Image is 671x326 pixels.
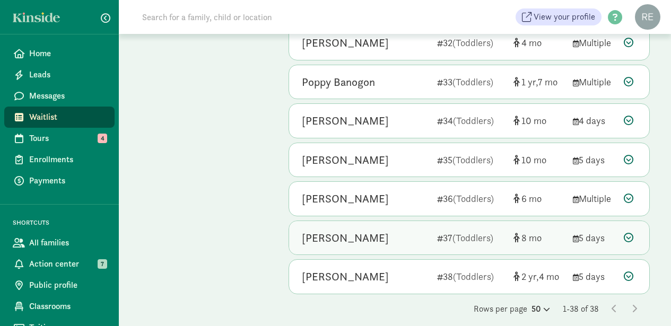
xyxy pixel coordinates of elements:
div: Multiple [573,191,615,206]
span: Home [29,47,106,60]
div: Multiple [573,36,615,50]
a: Messages [4,85,115,107]
div: 34 [437,113,505,128]
iframe: Chat Widget [618,275,671,326]
div: Boone Badia [302,112,389,129]
div: 4 days [573,113,615,128]
div: [object Object] [513,153,564,167]
span: (Toddlers) [452,37,493,49]
span: All families [29,236,106,249]
a: Action center 7 [4,253,115,275]
span: Waitlist [29,111,106,124]
div: 5 days [573,231,615,245]
span: Leads [29,68,106,81]
div: 5 days [573,269,615,284]
span: 10 [521,154,546,166]
div: Delfina Buxbaum [302,152,389,169]
span: 7 [538,76,557,88]
div: 32 [437,36,505,50]
span: 2 [521,270,539,283]
span: 8 [521,232,542,244]
div: [object Object] [513,231,564,245]
span: (Toddlers) [452,76,493,88]
span: 7 [98,259,107,269]
div: 36 [437,191,505,206]
span: Tours [29,132,106,145]
span: 4 [539,270,559,283]
div: Matilda Kleer [302,190,389,207]
a: Leads [4,64,115,85]
div: 37 [437,231,505,245]
span: Public profile [29,279,106,292]
div: 38 [437,269,505,284]
div: [object Object] [513,75,564,89]
div: 5 days [573,153,615,167]
span: 4 [521,37,542,49]
a: Tours 4 [4,128,115,149]
span: (Toddlers) [453,270,494,283]
div: [object Object] [513,191,564,206]
div: 33 [437,75,505,89]
div: Rows per page 1-38 of 38 [289,303,650,315]
span: 10 [521,114,546,127]
div: 50 [531,303,550,315]
span: View your profile [534,11,595,23]
div: Multiple [573,75,615,89]
a: Waitlist [4,107,115,128]
a: Classrooms [4,296,115,317]
div: 35 [437,153,505,167]
input: Search for a family, child or location [136,6,433,28]
div: Yohaan Sadana [302,268,389,285]
span: (Toddlers) [453,114,494,127]
div: Oliver Cross [302,34,389,51]
span: Messages [29,90,106,102]
a: Enrollments [4,149,115,170]
a: All families [4,232,115,253]
a: Public profile [4,275,115,296]
span: (Toddlers) [453,192,494,205]
span: (Toddlers) [452,232,493,244]
div: Levi Lamoureux [302,230,389,246]
span: Payments [29,174,106,187]
span: 6 [521,192,542,205]
div: [object Object] [513,113,564,128]
span: Classrooms [29,300,106,313]
span: Action center [29,258,106,270]
div: Poppy Banogon [302,74,375,91]
a: Payments [4,170,115,191]
span: Enrollments [29,153,106,166]
span: (Toddlers) [452,154,493,166]
span: 4 [98,134,107,143]
a: Home [4,43,115,64]
a: View your profile [516,8,602,25]
div: [object Object] [513,269,564,284]
div: [object Object] [513,36,564,50]
span: 1 [521,76,538,88]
